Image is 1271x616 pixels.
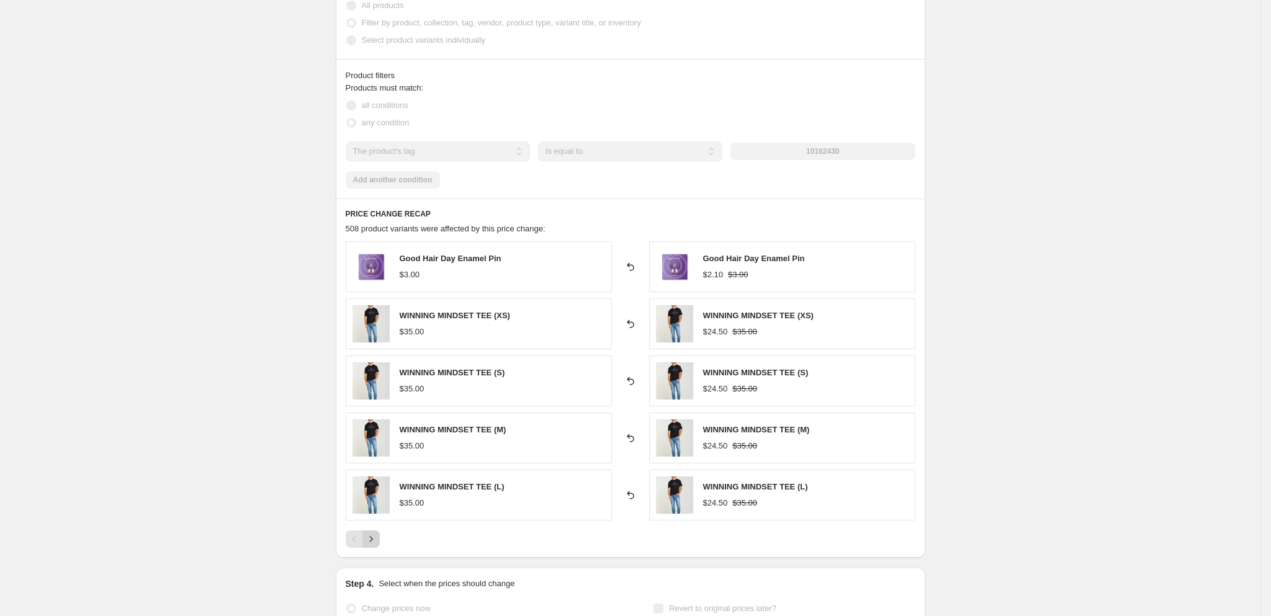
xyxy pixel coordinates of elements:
[400,269,420,281] div: $3.00
[732,497,757,509] strike: $35.00
[353,305,390,342] img: winning-mindset-men_80x.jpg
[703,326,728,338] div: $24.50
[400,254,501,263] span: Good Hair Day Enamel Pin
[362,118,410,127] span: any condition
[669,604,776,613] span: Revert to original prices later?
[400,482,505,491] span: WINNING MINDSET TEE (L)
[346,578,374,590] h2: Step 4.
[400,368,505,377] span: WINNING MINDSET TEE (S)
[732,383,757,395] strike: $35.00
[703,497,728,509] div: $24.50
[353,476,390,514] img: winning-mindset-men_80x.jpg
[400,497,424,509] div: $35.00
[703,269,724,281] div: $2.10
[703,440,728,452] div: $24.50
[656,248,693,285] img: 26_80x.jpg
[346,209,915,219] h6: PRICE CHANGE RECAP
[703,254,805,263] span: Good Hair Day Enamel Pin
[656,419,693,457] img: winning-mindset-men_80x.jpg
[353,362,390,400] img: winning-mindset-men_80x.jpg
[362,100,408,110] span: all conditions
[379,578,514,590] p: Select when the prices should change
[362,18,641,27] span: Filter by product, collection, tag, vendor, product type, variant title, or inventory
[362,604,431,613] span: Change prices now
[703,482,808,491] span: WINNING MINDSET TEE (L)
[346,530,380,548] nav: Pagination
[362,1,404,10] span: All products
[400,326,424,338] div: $35.00
[346,224,546,233] span: 508 product variants were affected by this price change:
[400,440,424,452] div: $35.00
[732,326,757,338] strike: $35.00
[353,419,390,457] img: winning-mindset-men_80x.jpg
[656,305,693,342] img: winning-mindset-men_80x.jpg
[656,476,693,514] img: winning-mindset-men_80x.jpg
[346,69,915,82] div: Product filters
[346,83,424,92] span: Products must match:
[353,248,390,285] img: 26_80x.jpg
[703,425,810,434] span: WINNING MINDSET TEE (M)
[732,440,757,452] strike: $35.00
[362,35,485,45] span: Select product variants individually
[703,383,728,395] div: $24.50
[400,425,506,434] span: WINNING MINDSET TEE (M)
[703,311,814,320] span: WINNING MINDSET TEE (XS)
[703,368,809,377] span: WINNING MINDSET TEE (S)
[656,362,693,400] img: winning-mindset-men_80x.jpg
[400,311,510,320] span: WINNING MINDSET TEE (XS)
[362,530,380,548] button: Next
[400,383,424,395] div: $35.00
[728,269,748,281] strike: $3.00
